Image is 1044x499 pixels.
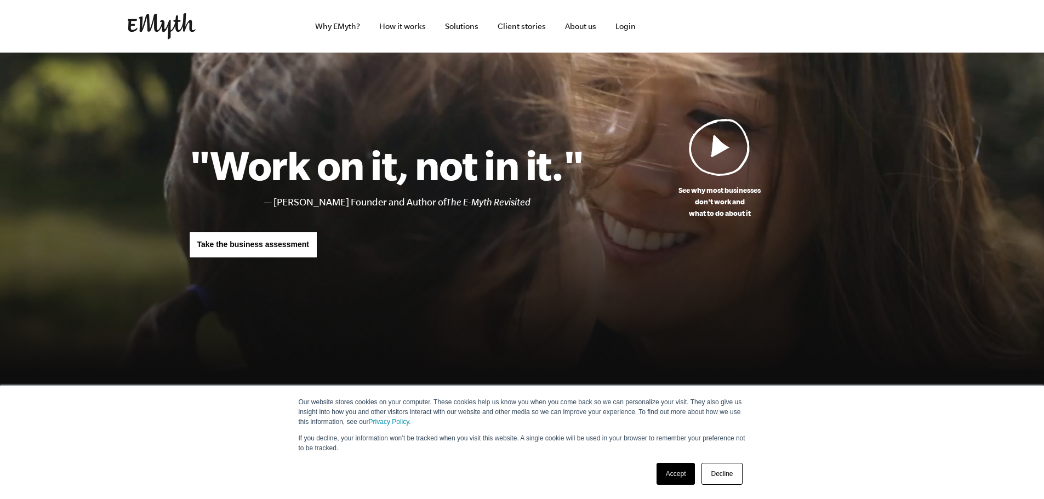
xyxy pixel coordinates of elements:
[584,118,855,219] a: See why most businessesdon't work andwhat to do about it
[802,14,917,38] iframe: Embedded CTA
[689,118,750,176] img: Play Video
[299,433,746,453] p: If you decline, your information won’t be tracked when you visit this website. A single cookie wi...
[273,194,584,210] li: [PERSON_NAME] Founder and Author of
[446,197,530,208] i: The E-Myth Revisited
[189,141,584,189] h1: "Work on it, not in it."
[197,240,309,249] span: Take the business assessment
[681,14,796,38] iframe: Embedded CTA
[189,232,317,258] a: Take the business assessment
[369,418,409,426] a: Privacy Policy
[299,397,746,427] p: Our website stores cookies on your computer. These cookies help us know you when you come back so...
[657,463,695,485] a: Accept
[701,463,742,485] a: Decline
[128,13,196,39] img: EMyth
[584,185,855,219] p: See why most businesses don't work and what to do about it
